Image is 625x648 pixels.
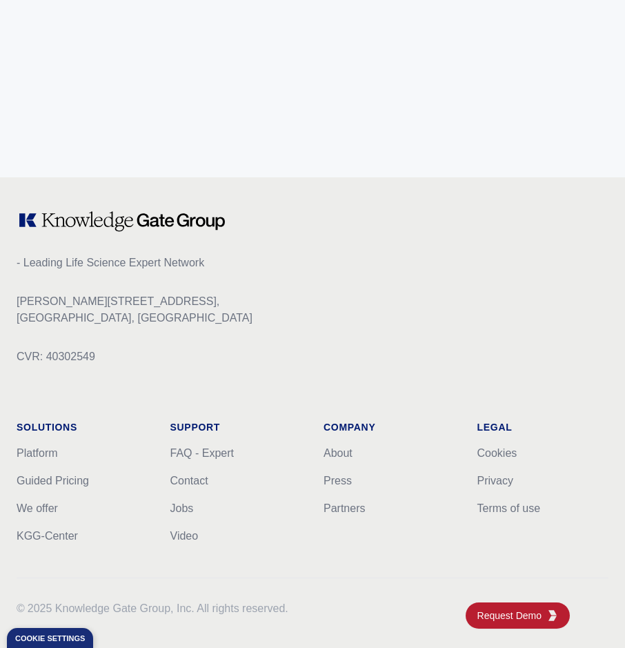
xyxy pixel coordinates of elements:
[17,602,25,614] span: ©
[324,475,352,487] a: Press
[170,420,302,434] h1: Support
[17,502,58,514] a: We offer
[324,447,353,459] a: About
[477,609,547,622] span: Request Demo
[477,447,517,459] a: Cookies
[477,420,609,434] h1: Legal
[556,582,625,648] div: Chat-widget
[324,420,455,434] h1: Company
[477,502,541,514] a: Terms of use
[170,447,234,459] a: FAQ - Expert
[17,255,608,271] p: - Leading Life Science Expert Network
[324,502,365,514] a: Partners
[17,293,608,326] p: [PERSON_NAME][STREET_ADDRESS], [GEOGRAPHIC_DATA], [GEOGRAPHIC_DATA]
[17,530,78,542] a: KGG-Center
[477,475,513,487] a: Privacy
[170,502,194,514] a: Jobs
[17,348,608,365] p: CVR: 40302549
[15,635,85,642] div: Cookie settings
[547,610,558,621] img: KGG
[466,602,570,629] a: Request DemoKGG
[170,475,208,487] a: Contact
[17,447,58,459] a: Platform
[17,420,148,434] h1: Solutions
[17,475,89,487] a: Guided Pricing
[556,582,625,648] iframe: Chat Widget
[17,600,608,617] p: 2025 Knowledge Gate Group, Inc. All rights reserved.
[170,530,199,542] a: Video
